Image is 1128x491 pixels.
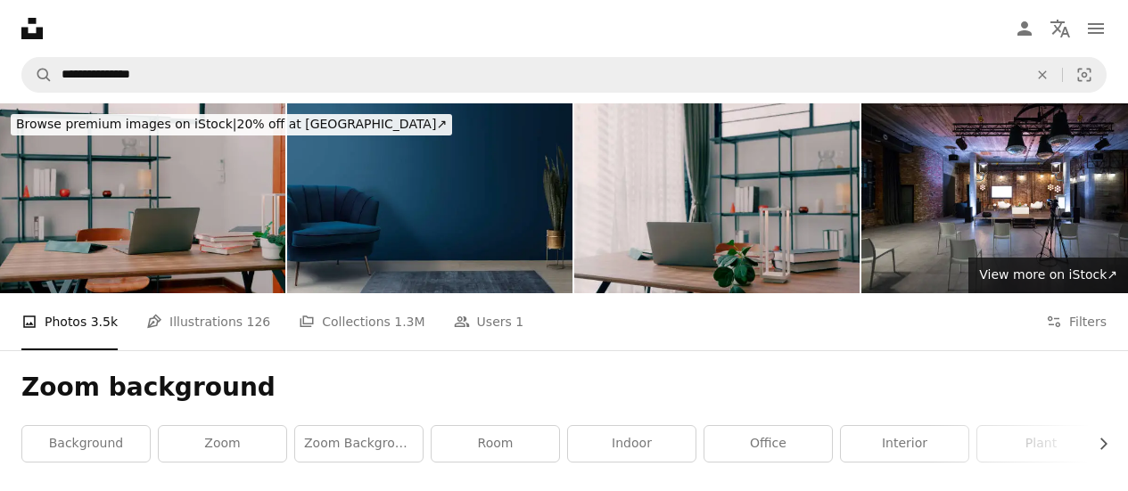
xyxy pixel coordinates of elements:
a: View more on iStock↗ [968,258,1128,293]
button: Visual search [1063,58,1106,92]
button: Filters [1046,293,1107,350]
a: background [22,426,150,462]
button: scroll list to the right [1087,426,1107,462]
a: Users 1 [454,293,524,350]
a: Collections 1.3M [299,293,424,350]
span: 126 [247,312,271,331]
a: zoom [159,426,286,462]
button: Menu [1078,11,1114,46]
a: Illustrations 126 [146,293,270,350]
a: interior [841,426,968,462]
span: 1 [515,312,523,331]
a: Home — Unsplash [21,18,43,39]
a: zoom background office [295,426,423,462]
span: Browse premium images on iStock | [16,117,236,131]
span: View more on iStock ↗ [979,267,1117,282]
button: Clear [1023,58,1062,92]
a: office [704,426,832,462]
a: room [432,426,559,462]
form: Find visuals sitewide [21,57,1107,93]
span: 1.3M [394,312,424,331]
button: Language [1042,11,1078,46]
button: Search Unsplash [22,58,53,92]
img: Retro living room interior design [287,103,572,293]
a: indoor [568,426,696,462]
span: 20% off at [GEOGRAPHIC_DATA] ↗ [16,117,447,131]
a: Log in / Sign up [1007,11,1042,46]
h1: Zoom background [21,372,1107,404]
img: Table with Laptop and Studying Supplies, Ready for Upcoming Online Class. [574,103,860,293]
a: plant [977,426,1105,462]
